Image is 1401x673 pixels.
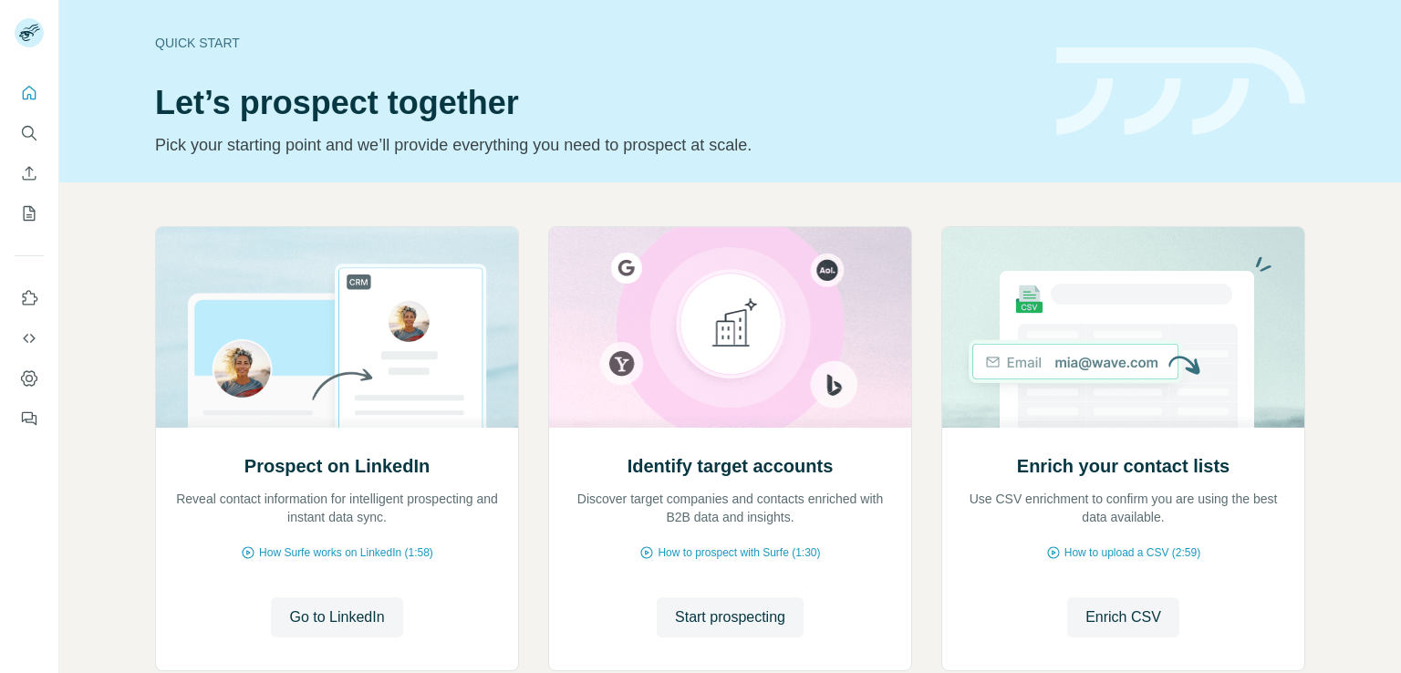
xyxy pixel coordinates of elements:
[155,34,1034,52] div: Quick start
[15,197,44,230] button: My lists
[155,85,1034,121] h1: Let’s prospect together
[1085,606,1161,628] span: Enrich CSV
[1067,597,1179,637] button: Enrich CSV
[1017,453,1230,479] h2: Enrich your contact lists
[548,227,912,428] img: Identify target accounts
[259,544,433,561] span: How Surfe works on LinkedIn (1:58)
[244,453,430,479] h2: Prospect on LinkedIn
[289,606,384,628] span: Go to LinkedIn
[15,322,44,355] button: Use Surfe API
[1056,47,1305,136] img: banner
[271,597,402,637] button: Go to LinkedIn
[15,77,44,109] button: Quick start
[15,282,44,315] button: Use Surfe on LinkedIn
[15,362,44,395] button: Dashboard
[628,453,834,479] h2: Identify target accounts
[658,544,820,561] span: How to prospect with Surfe (1:30)
[657,597,804,637] button: Start prospecting
[15,117,44,150] button: Search
[15,402,44,435] button: Feedback
[155,227,519,428] img: Prospect on LinkedIn
[155,132,1034,158] p: Pick your starting point and we’ll provide everything you need to prospect at scale.
[1064,544,1200,561] span: How to upload a CSV (2:59)
[174,490,500,526] p: Reveal contact information for intelligent prospecting and instant data sync.
[941,227,1305,428] img: Enrich your contact lists
[15,157,44,190] button: Enrich CSV
[960,490,1286,526] p: Use CSV enrichment to confirm you are using the best data available.
[675,606,785,628] span: Start prospecting
[567,490,893,526] p: Discover target companies and contacts enriched with B2B data and insights.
